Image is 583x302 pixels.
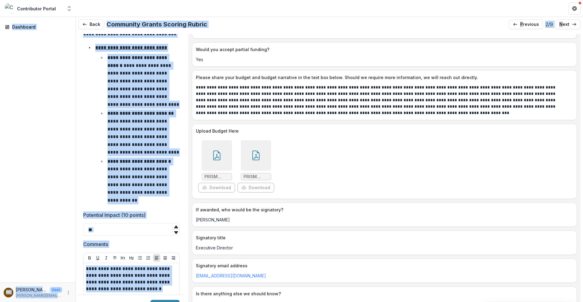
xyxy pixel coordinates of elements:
p: Potential Impact (10 points) [83,211,145,219]
p: Comments [83,241,108,248]
a: previous [509,19,543,29]
p: Is there anything else we should know? [196,290,571,297]
button: Underline [94,254,101,262]
button: Get Help [568,2,581,15]
div: PRISM FY24.25 Budget_DETAIL.pdfdownload-form-response [198,140,235,193]
button: Italicize [103,254,110,262]
p: previous [520,22,539,27]
a: next [555,19,581,29]
h2: Community Grants Scoring Rubric [107,21,207,28]
p: Signatory email address [196,262,571,269]
p: 2 / 9 [545,21,553,28]
p: Upload Budget Here [196,128,571,134]
p: [PERSON_NAME] [196,217,573,223]
button: Back [78,19,104,29]
p: [PERSON_NAME] [16,286,47,293]
button: download-form-response [198,183,235,193]
div: PRISM FY24.25 Budget_Dept300 Food Shelf.pdfdownload-form-response [237,140,274,193]
button: Bullet List [136,254,144,262]
p: Executive Director [196,245,573,251]
img: Contributor Portal [5,4,15,13]
button: Strike [111,254,118,262]
button: Open entity switcher [65,2,73,15]
p: Would you accept partial funding? [196,46,571,53]
button: Align Center [162,254,169,262]
p: Please share your budget and budget narrative in the text box below. Should we require more infor... [196,74,571,81]
button: Align Left [153,254,160,262]
button: download-form-response [237,183,274,193]
button: Align Right [170,254,177,262]
p: next [559,22,569,27]
p: Yes [196,56,573,63]
button: Heading 2 [128,254,135,262]
span: PRISM FY24.25 Budget_Dept300 Food Shelf.pdf [244,174,268,179]
div: Rachel Reese [6,290,11,294]
p: [PERSON_NAME][EMAIL_ADDRESS][PERSON_NAME][DOMAIN_NAME] [16,293,62,298]
a: [EMAIL_ADDRESS][DOMAIN_NAME] [196,273,266,278]
span: PRISM FY24.25 Budget_DETAIL.pdf [204,174,229,179]
div: Contributor Portal [17,5,56,12]
p: User [50,287,62,293]
button: Ordered List [145,254,152,262]
button: Heading 1 [119,254,127,262]
div: Dashboard [12,24,68,30]
p: Signatory title [196,234,571,241]
button: More [65,289,72,296]
a: Dashboard [2,22,73,32]
button: Bold [86,254,93,262]
p: If awarded, who would be the signatory? [196,207,571,213]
